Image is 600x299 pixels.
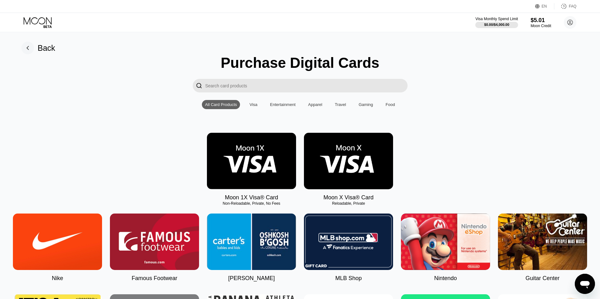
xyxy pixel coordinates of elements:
div: Visa Monthly Spend Limit [475,17,518,21]
div: FAQ [554,3,576,9]
div: Moon X Visa® Card [323,194,374,201]
div: All Card Products [202,100,240,109]
div:  [193,79,205,92]
div: Food [382,100,398,109]
div: Visa Monthly Spend Limit$0.00/$4,000.00 [475,17,518,28]
div: Non-Reloadable, Private, No Fees [207,201,296,206]
div: Reloadable, Private [304,201,393,206]
div: EN [542,4,547,9]
div: Food [386,102,395,107]
div: [PERSON_NAME] [228,275,275,282]
div: Back [38,44,55,53]
div: Guitar Center [525,275,559,282]
div: Visa [249,102,257,107]
div: Entertainment [270,102,295,107]
div: Travel [332,100,349,109]
div: Nike [52,275,63,282]
iframe: Кнопка запуска окна обмена сообщениями [575,274,595,294]
div: Gaming [356,100,376,109]
div: Purchase Digital Cards [221,54,380,71]
div: Travel [335,102,346,107]
div: Visa [246,100,260,109]
div: Moon Credit [531,24,551,28]
div: EN [535,3,554,9]
div:  [196,82,202,89]
div: Back [21,42,55,54]
div: Gaming [359,102,373,107]
div: Apparel [305,100,325,109]
div: MLB Shop [335,275,362,282]
div: $0.00 / $4,000.00 [484,23,509,26]
div: Famous Footwear [132,275,177,282]
div: Entertainment [267,100,299,109]
div: Nintendo [434,275,457,282]
div: Moon 1X Visa® Card [225,194,278,201]
input: Search card products [205,79,408,92]
div: $5.01Moon Credit [531,17,551,28]
div: $5.01 [531,17,551,24]
div: Apparel [308,102,322,107]
div: FAQ [569,4,576,9]
div: All Card Products [205,102,237,107]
